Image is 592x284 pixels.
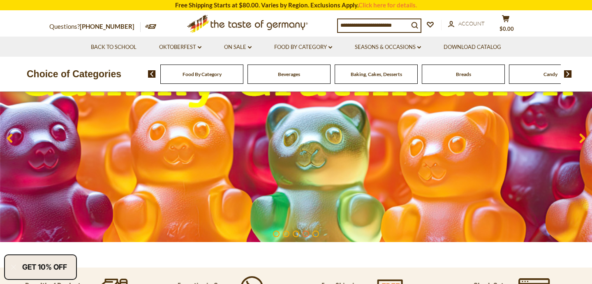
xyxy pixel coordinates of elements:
[456,71,471,77] a: Breads
[91,43,136,52] a: Back to School
[183,71,222,77] a: Food By Category
[499,25,514,32] span: $0.00
[274,43,332,52] a: Food By Category
[278,71,300,77] a: Beverages
[148,70,156,78] img: previous arrow
[49,21,141,32] p: Questions?
[564,70,572,78] img: next arrow
[355,43,421,52] a: Seasons & Occasions
[458,20,485,27] span: Account
[351,71,402,77] a: Baking, Cakes, Desserts
[444,43,501,52] a: Download Catalog
[159,43,201,52] a: Oktoberfest
[80,23,134,30] a: [PHONE_NUMBER]
[224,43,252,52] a: On Sale
[358,1,417,9] a: Click here for details.
[448,19,485,28] a: Account
[543,71,557,77] a: Candy
[493,15,518,35] button: $0.00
